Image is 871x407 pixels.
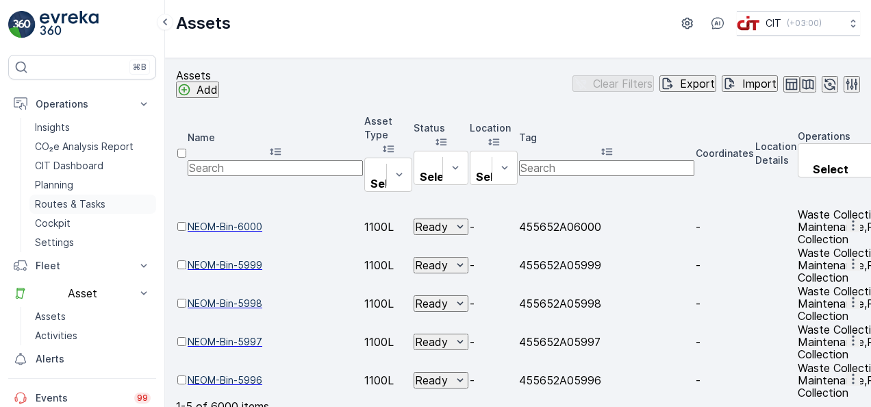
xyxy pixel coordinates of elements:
[188,297,363,310] a: NEOM-Bin-5998
[737,11,860,36] button: CIT(+03:00)
[136,392,148,404] p: 99
[188,373,363,387] a: NEOM-Bin-5996
[29,307,156,326] a: Assets
[787,18,822,29] p: ( +03:00 )
[364,114,412,142] p: Asset Type
[572,75,654,92] button: Clear Filters
[364,362,412,399] td: 1100L
[415,336,448,348] p: Ready
[36,97,129,111] p: Operations
[29,175,156,195] a: Planning
[470,208,518,245] td: -
[35,310,66,323] p: Assets
[414,334,468,350] button: Ready
[414,257,468,273] button: Ready
[696,336,754,348] div: -
[40,11,99,38] img: logo_light-DOdMpM7g.png
[364,208,412,245] td: 1100L
[415,221,448,233] p: Ready
[470,121,518,135] p: Location
[8,90,156,118] button: Operations
[680,77,715,90] p: Export
[36,352,151,366] p: Alerts
[36,391,126,405] p: Events
[519,131,694,145] p: Tag
[414,121,468,135] p: Status
[722,75,778,92] button: Import
[755,140,796,167] p: Location Details
[593,77,653,90] p: Clear Filters
[188,258,363,272] a: NEOM-Bin-5999
[35,217,71,230] p: Cockpit
[519,208,694,245] td: 455652A06000
[197,84,218,96] p: Add
[519,285,694,322] td: 455652A05998
[188,335,363,349] a: NEOM-Bin-5997
[35,140,134,153] p: CO₂e Analysis Report
[696,297,754,310] div: -
[470,362,518,399] td: -
[8,280,156,307] button: Asset
[696,259,754,271] div: -
[696,147,754,160] p: Coordinates
[35,197,105,211] p: Routes & Tasks
[476,171,512,183] p: Select
[8,252,156,280] button: Fleet
[415,374,448,386] p: Ready
[659,75,716,92] button: Export
[35,329,77,343] p: Activities
[519,247,694,284] td: 455652A05999
[519,323,694,360] td: 455652A05997
[188,220,363,234] a: NEOM-Bin-6000
[766,16,781,30] p: CIT
[35,159,103,173] p: CIT Dashboard
[36,287,129,299] p: Asset
[364,323,412,360] td: 1100L
[804,163,858,175] p: Select
[35,178,73,192] p: Planning
[414,219,468,235] button: Ready
[8,345,156,373] a: Alerts
[29,118,156,137] a: Insights
[696,374,754,386] div: -
[29,195,156,214] a: Routes & Tasks
[35,121,70,134] p: Insights
[470,285,518,322] td: -
[364,247,412,284] td: 1100L
[35,236,74,249] p: Settings
[737,16,760,31] img: cit-logo_pOk6rL0.png
[8,11,36,38] img: logo
[420,171,455,183] p: Select
[415,297,448,310] p: Ready
[133,62,147,73] p: ⌘B
[29,156,156,175] a: CIT Dashboard
[29,137,156,156] a: CO₂e Analysis Report
[470,323,518,360] td: -
[696,221,754,233] div: -
[176,82,219,98] button: Add
[176,12,231,34] p: Assets
[29,214,156,233] a: Cockpit
[414,295,468,312] button: Ready
[29,233,156,252] a: Settings
[415,259,448,271] p: Ready
[188,160,363,175] input: Search
[519,362,694,399] td: 455652A05996
[176,69,219,82] p: Assets
[370,177,406,190] p: Select
[364,285,412,322] td: 1100L
[188,131,363,145] p: Name
[519,160,694,175] input: Search
[470,247,518,284] td: -
[742,77,777,90] p: Import
[29,326,156,345] a: Activities
[414,372,468,388] button: Ready
[36,259,129,273] p: Fleet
